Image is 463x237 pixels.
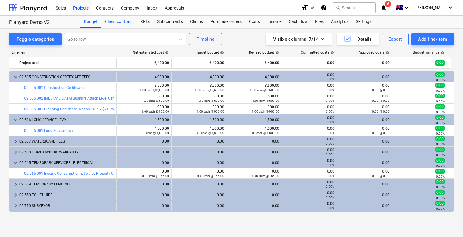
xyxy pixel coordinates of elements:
[229,58,279,68] div: 6,400.00
[229,94,279,103] div: 500.00
[119,161,169,165] div: 0.00
[197,174,224,178] small: 0.00 item @ 155.00
[194,131,224,135] small: 1.00 each @ 1,500.00
[174,126,224,135] div: 1,500.00
[174,75,224,79] div: 4,900.00
[340,182,390,186] div: 0.00
[19,201,114,211] div: 02.750 SURVEYOR
[284,58,334,68] div: 0.00
[284,126,334,135] div: 0.00
[186,16,207,28] div: Claims
[340,105,390,113] div: 0.00
[9,19,73,26] div: Planyard Demo V2
[285,16,311,28] a: Cash flow
[340,126,390,135] div: 0.00
[80,16,101,28] a: Budget
[19,58,114,68] div: Project total
[340,150,390,154] div: 0.00
[207,16,245,28] a: Purchase orders
[229,83,279,92] div: 3,500.00
[326,174,334,178] small: 0.00%
[174,139,224,143] div: 0.00
[436,153,445,157] small: 0.00%
[219,51,224,55] span: help
[12,73,19,81] span: keyboard_arrow_down
[174,58,224,68] div: 6,400.00
[435,179,445,184] span: 0.00
[197,99,224,102] small: 1.00 item @ 500.00
[326,78,334,81] small: 0.00%
[24,107,208,111] a: 02.505.003 Planning Certificate Section 10.7 = $71 Road Opening Permit = $251.75 Driveway Permit ...
[284,169,334,178] div: 0.00
[229,161,279,165] div: 0.00
[436,185,445,189] small: 0.00%
[326,185,334,188] small: 0.00%
[340,83,390,92] div: 0.00
[229,169,279,178] div: 0.00
[250,88,279,92] small: 1.00 item @ 3,500.00
[340,58,390,68] div: 0.00
[12,181,19,188] span: keyboard_arrow_right
[164,51,169,55] span: help
[249,131,279,135] small: 1.00 each @ 1,500.00
[326,163,334,167] small: 0.00%
[432,208,463,237] iframe: Chat Widget
[264,16,285,28] a: Income
[12,159,19,166] span: keyboard_arrow_down
[435,136,445,141] span: 0.00
[174,182,224,186] div: 0.00
[229,204,279,208] div: 0.00
[252,110,279,113] small: 1.00 each @ 900.00
[119,118,169,122] div: 1,500.00
[340,204,390,208] div: 0.00
[142,99,169,102] small: 1.00 item @ 500.00
[413,50,444,55] div: Budget variance
[326,88,334,92] small: 0.00%
[119,204,169,208] div: 0.00
[174,83,224,92] div: 3,500.00
[435,94,445,98] span: 0.00
[174,118,224,122] div: 1,500.00
[284,180,334,189] div: 0.00
[229,118,279,122] div: 1,500.00
[436,132,445,135] small: 0.00%
[119,182,169,186] div: 0.00
[140,88,169,92] small: 1.00 item @ 3,500.00
[17,35,54,43] div: Toggle categories
[337,33,379,45] button: Details
[12,138,19,145] span: keyboard_arrow_right
[284,201,334,210] div: 0.00
[344,35,372,43] div: Details
[19,72,114,82] div: 02.505 CONSTRUCTION CERTIFCATE FEES
[435,72,445,77] span: 0.00
[273,35,324,43] div: Visible columns : 7/14
[284,83,334,92] div: 0.00
[432,208,463,237] div: 聊天小组件
[326,196,334,199] small: 0.00%
[326,206,334,210] small: 0.00%
[249,50,279,55] div: Revised budget
[435,190,445,195] span: 0.00
[384,51,389,55] span: help
[153,16,186,28] div: Subcontracts
[19,190,114,200] div: 02.550 TOILET HIRE
[229,126,279,135] div: 1,500.00
[174,94,224,103] div: 500.00
[101,16,137,28] a: Client contract
[229,105,279,113] div: 900.00
[12,191,19,199] span: keyboard_arrow_right
[436,89,445,92] small: 0.00%
[174,204,224,208] div: 0.00
[326,120,334,124] small: 0.00%
[352,16,375,28] a: Settings
[436,121,445,124] small: 0.00%
[418,35,447,43] div: Add line-item
[340,139,390,143] div: 0.00
[174,193,224,197] div: 0.00
[119,169,169,178] div: 0.00
[439,51,444,55] span: help
[137,16,153,28] a: RFTs
[388,35,402,43] div: Export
